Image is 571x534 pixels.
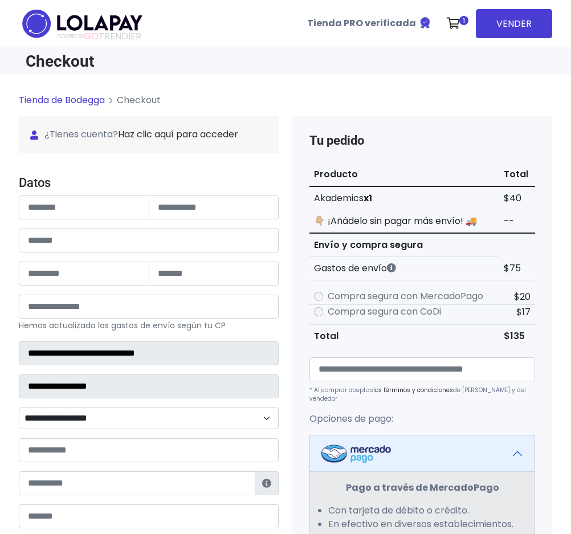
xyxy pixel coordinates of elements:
[499,210,535,233] td: --
[441,6,471,40] a: 1
[307,17,416,30] b: Tienda PRO verificada
[105,93,161,107] li: Checkout
[346,481,499,494] strong: Pago a través de MercadoPago
[19,93,105,107] a: Tienda de Bodegga
[19,6,146,42] img: logo
[309,256,499,280] th: Gastos de envío
[309,133,535,148] h4: Tu pedido
[309,163,499,186] th: Producto
[58,33,84,39] span: POWERED BY
[364,191,372,205] strong: x1
[499,324,535,348] td: $135
[387,263,396,272] i: Los gastos de envío dependen de códigos postales. ¡Te puedes llevar más productos en un solo envío !
[309,386,535,403] p: * Al comprar aceptas de [PERSON_NAME] y del vendedor
[514,290,531,303] span: $20
[328,305,441,319] label: Compra segura con CoDi
[19,176,279,190] h4: Datos
[321,445,391,463] img: Mercadopago Logo
[309,233,499,257] th: Envío y compra segura
[516,305,531,319] span: $17
[309,324,499,348] th: Total
[499,163,535,186] th: Total
[459,16,468,25] span: 1
[499,186,535,210] td: $40
[499,256,535,280] td: $75
[328,504,516,517] li: Con tarjeta de débito o crédito.
[84,30,99,43] span: GO
[262,479,271,488] i: Estafeta lo usará para ponerse en contacto en caso de tener algún problema con el envío
[373,386,453,394] a: los términos y condiciones
[118,128,238,141] a: Haz clic aquí para acceder
[328,517,516,531] li: En efectivo en diversos establecimientos.
[30,128,267,141] span: ¿Tienes cuenta?
[26,52,279,71] h1: Checkout
[309,210,499,233] td: 👇🏼 ¡Añádelo sin pagar más envío! 🚚
[19,93,552,116] nav: breadcrumb
[418,16,432,30] img: Tienda verificada
[328,290,483,303] label: Compra segura con MercadoPago
[309,412,535,426] p: Opciones de pago:
[19,320,226,331] small: Hemos actualizado los gastos de envío según tu CP
[58,31,141,42] span: TRENDIER
[309,186,499,210] td: Akademics
[476,9,552,38] a: VENDER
